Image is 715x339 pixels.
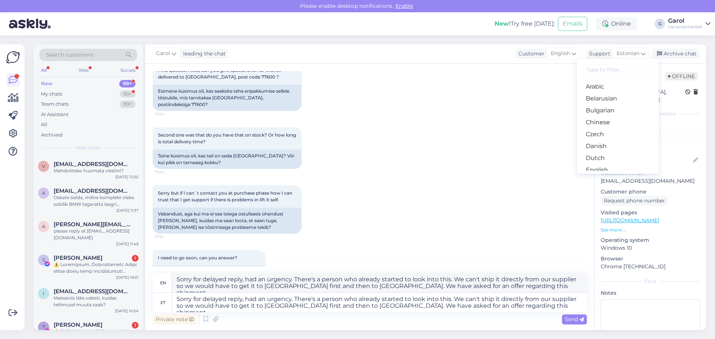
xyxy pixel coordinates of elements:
p: Operating system [601,236,700,244]
div: [DATE] 13:30 [115,174,139,180]
div: Teine küsimus oli, kas teil on seda [GEOGRAPHIC_DATA]? Või kui pikk on tarneaeg kokku? [153,150,302,169]
span: Second one was that do you have that on stock? Or how long is total delivery time? [158,132,297,144]
span: 17:04 [155,169,183,175]
div: Customer [515,50,544,58]
a: Belarusian [577,93,659,105]
b: New! [495,20,511,27]
span: 17:04 [155,111,183,117]
a: English [577,164,659,176]
div: All [39,65,48,75]
div: [DATE] 11:49 [116,241,139,247]
span: vjalkanen@gmail.com [54,161,131,167]
p: Visited pages [601,209,700,217]
div: leading the chat [180,50,226,58]
div: Mahdoitteko huomata viestini? [54,167,139,174]
a: [URL][DOMAIN_NAME] [601,217,659,224]
div: AI Assistant [41,111,69,118]
p: Customer phone [601,188,700,196]
span: Sorry but if I can´t contact you at purchase phase how I can trust that I get support if there is... [158,190,293,202]
p: Chrome [TECHNICAL_ID] [601,263,700,271]
a: Czech [577,128,659,140]
div: Archived [41,131,63,139]
div: Esimene küsimus oli, kas saaksite teha eripakkumise sellele tõstukile, mis tarnitakse [GEOGRAPHIC... [153,85,302,111]
a: Arabic [577,81,659,93]
div: Garol [668,18,702,24]
div: Socials [119,65,137,75]
span: 17:10 [155,234,183,240]
span: Offline [665,72,698,80]
div: Support [586,50,610,58]
a: Bulgarian [577,105,659,116]
p: Windows 10 [601,244,700,252]
span: arriba2103@gmail.com [54,188,131,194]
textarea: Sorry for delayed reply, had an urgency. There's a person who already started to look into this. ... [172,293,587,312]
div: Web [77,65,90,75]
div: 99+ [120,100,136,108]
span: v [42,163,45,169]
div: Private note [153,314,197,324]
span: a [42,224,45,229]
div: New [41,80,53,87]
span: i [43,291,44,296]
div: ⚠️ Loremipsum, Dolorsitametc Adipi elitse doeiu temp Incididuntutl etdoloremagn aliqu en admin ve... [54,261,139,275]
div: Try free [DATE]: [495,19,555,28]
span: Estonian [617,49,639,58]
span: Garol [156,49,170,58]
div: Request phone number [601,196,668,206]
p: See more ... [601,227,700,233]
p: Notes [601,289,700,297]
span: Thabiso Tsubele [54,322,102,328]
div: Online [596,17,637,31]
div: Oskate öelda, millne komplekt oleks sobilik BMW tagaratta laagri vahetuseks? Laagri siseläbimõõt ... [54,194,139,208]
div: All [41,121,47,128]
img: Askly Logo [6,50,20,64]
button: Emails [558,17,587,31]
a: Danish [577,140,659,152]
div: Archive chat [652,49,699,59]
span: Enable [393,3,415,9]
span: New chats [76,144,100,151]
div: Team chats [41,100,69,108]
span: info.stuudioauto@gmail.com [54,288,131,295]
div: [DATE] 10:54 [115,308,139,314]
div: please reply at [EMAIL_ADDRESS][DOMAIN_NAME] [54,228,139,241]
span: Send [565,316,584,323]
div: Extra [601,278,700,285]
div: en [160,276,166,289]
a: Garolvaruosamarket [668,18,711,30]
textarea: Sorry for delayed reply, had an urgency. There's a person who already started to look into this. ... [172,273,587,292]
a: Dutch [577,152,659,164]
div: Makseviis läks valesti, kuidas tellimusel muuta saab? [54,295,139,308]
p: Browser [601,255,700,263]
div: [DATE] 19:01 [116,275,139,280]
div: G [655,19,665,29]
span: T [42,324,45,330]
div: [DATE] 11:37 [117,208,139,213]
input: Type to filter... [583,64,653,76]
div: 1 [132,255,139,262]
a: Chinese [577,116,659,128]
div: 1 [132,322,139,329]
span: Sheila Perez [54,255,102,261]
div: et [161,296,165,309]
div: Vabandust, aga kui ma ei saa teiega ostufaasis ühendust [PERSON_NAME], kuidas ma saan loota, et s... [153,208,302,234]
p: [EMAIL_ADDRESS][DOMAIN_NAME] [601,177,700,185]
div: varuosamarket [668,24,702,30]
span: S [42,257,45,263]
div: 99+ [120,90,136,98]
div: Ma pean varsti minema, kas sa oskad vastata? [153,266,266,278]
span: ayuzefovsky@yahoo.com [54,221,131,228]
span: Search customers [46,51,93,59]
span: English [551,49,570,58]
span: a [42,190,45,196]
div: 99+ [119,80,136,87]
span: I need to go soon, can you answer? [158,255,237,260]
div: My chats [41,90,62,98]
